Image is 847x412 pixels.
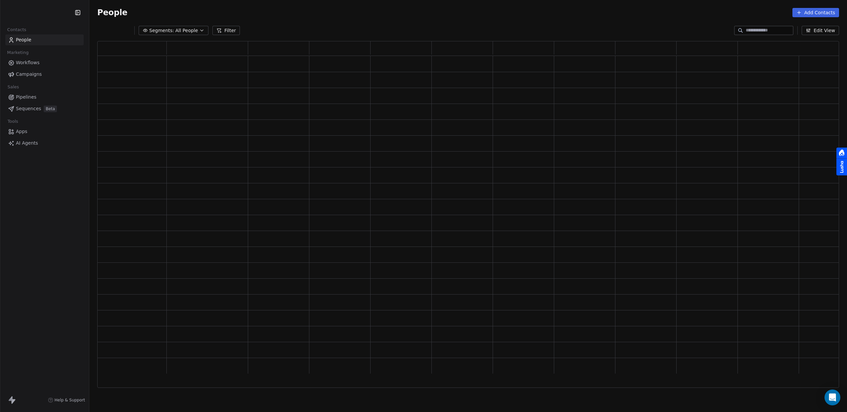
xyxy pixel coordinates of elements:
[16,105,41,112] span: Sequences
[5,69,84,80] a: Campaigns
[97,8,127,18] span: People
[4,25,29,35] span: Contacts
[175,27,198,34] span: All People
[802,26,839,35] button: Edit View
[4,48,31,58] span: Marketing
[55,397,85,403] span: Help & Support
[5,92,84,103] a: Pipelines
[16,94,36,101] span: Pipelines
[5,103,84,114] a: SequencesBeta
[825,389,840,405] div: Open Intercom Messenger
[5,116,21,126] span: Tools
[16,140,38,147] span: AI Agents
[98,56,839,388] div: grid
[16,59,40,66] span: Workflows
[44,106,57,112] span: Beta
[16,128,27,135] span: Apps
[792,8,839,17] button: Add Contacts
[149,27,174,34] span: Segments:
[5,82,22,92] span: Sales
[5,34,84,45] a: People
[5,57,84,68] a: Workflows
[212,26,240,35] button: Filter
[16,36,31,43] span: People
[5,138,84,149] a: AI Agents
[5,126,84,137] a: Apps
[16,71,42,78] span: Campaigns
[48,397,85,403] a: Help & Support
